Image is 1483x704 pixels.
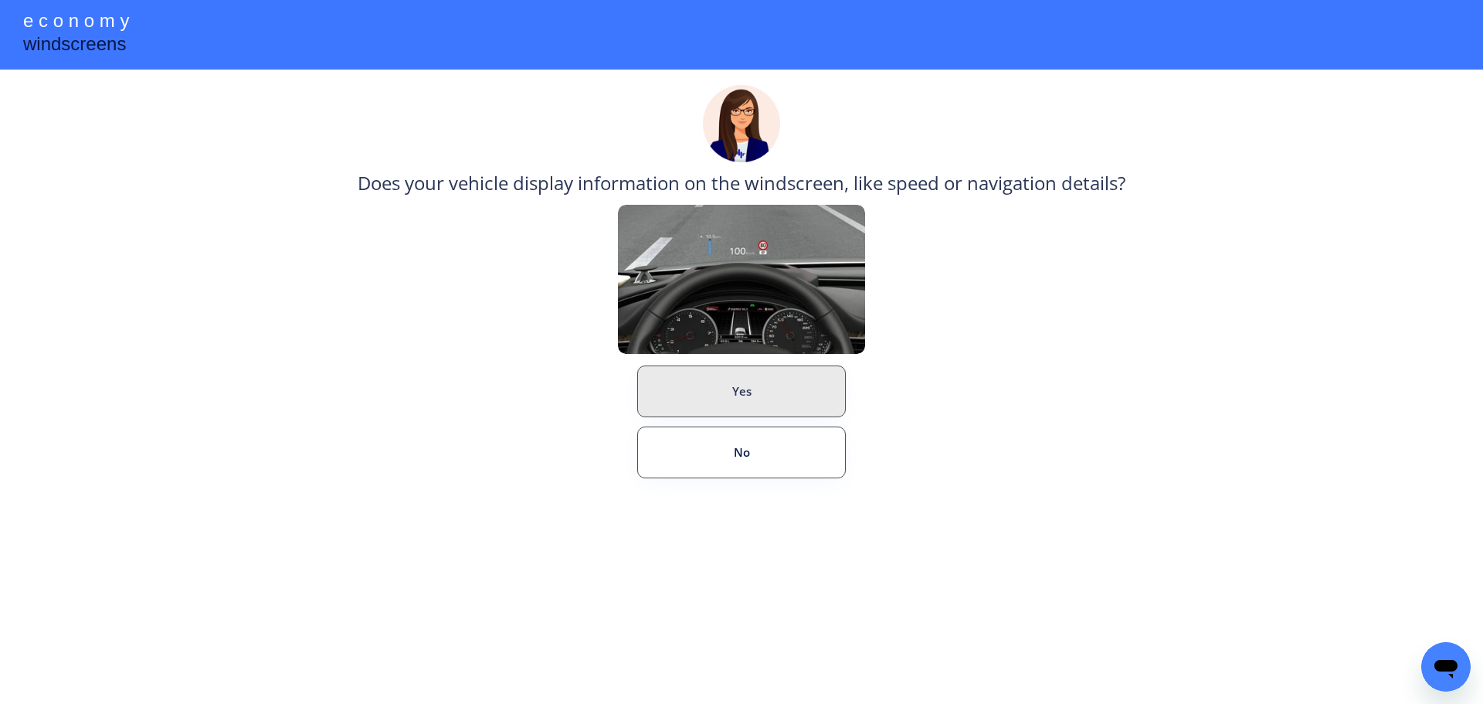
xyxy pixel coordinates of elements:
[618,205,865,354] img: Example%20Heads%20Up%20Display.jpeg
[23,8,129,37] div: e c o n o m y
[23,31,126,61] div: windscreens
[1421,642,1471,692] iframe: Button to launch messaging window
[703,85,780,162] img: madeline.png
[358,170,1125,205] div: Does your vehicle display information on the windscreen, like speed or navigation details?
[637,427,846,478] button: No
[637,366,846,417] button: Yes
